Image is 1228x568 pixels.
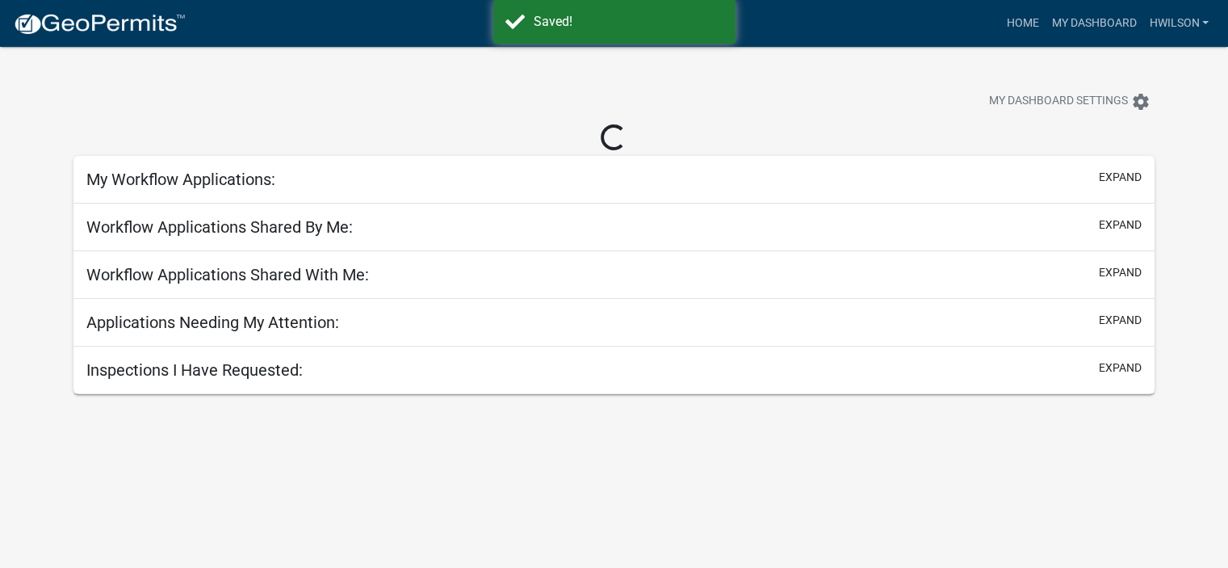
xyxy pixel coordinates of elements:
[86,313,339,332] h5: Applications Needing My Attention:
[1099,312,1142,329] button: expand
[1099,217,1142,234] button: expand
[86,217,353,237] h5: Workflow Applications Shared By Me:
[86,265,369,284] h5: Workflow Applications Shared With Me:
[1045,8,1142,39] a: My Dashboard
[1099,264,1142,281] button: expand
[1142,8,1215,39] a: hwilson
[534,12,723,32] div: Saved!
[989,92,1128,111] span: My Dashboard Settings
[1131,92,1150,111] i: settings
[86,170,275,189] h5: My Workflow Applications:
[1099,169,1142,186] button: expand
[976,86,1163,117] button: My Dashboard Settingssettings
[86,360,303,380] h5: Inspections I Have Requested:
[1000,8,1045,39] a: Home
[1099,360,1142,377] button: expand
